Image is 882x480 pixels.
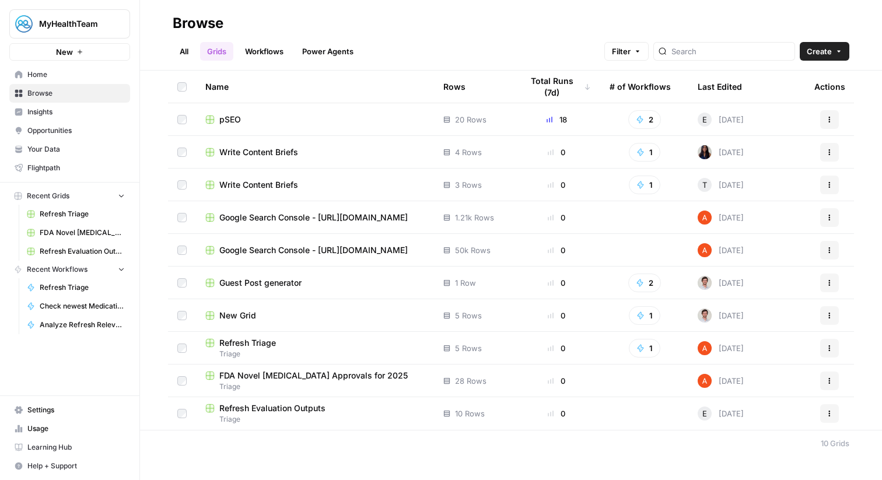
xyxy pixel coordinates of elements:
[27,125,125,136] span: Opportunities
[40,227,125,238] span: FDA Novel [MEDICAL_DATA] Approvals for 2025
[821,437,849,449] div: 10 Grids
[219,277,302,289] span: Guest Post generator
[455,342,482,354] span: 5 Rows
[205,402,425,425] a: Refresh Evaluation OutputsTriage
[522,212,591,223] div: 0
[698,113,744,127] div: [DATE]
[443,71,466,103] div: Rows
[219,244,408,256] span: Google Search Console - [URL][DOMAIN_NAME]
[27,88,125,99] span: Browse
[9,9,130,38] button: Workspace: MyHealthTeam
[219,179,298,191] span: Write Content Briefs
[205,381,425,392] span: Triage
[698,341,712,355] img: cje7zb9ux0f2nqyv5qqgv3u0jxek
[9,159,130,177] a: Flightpath
[56,46,73,58] span: New
[22,316,130,334] a: Analyze Refresh Relevancy
[807,45,832,57] span: Create
[698,243,744,257] div: [DATE]
[698,276,744,290] div: [DATE]
[522,408,591,419] div: 0
[698,341,744,355] div: [DATE]
[455,244,491,256] span: 50k Rows
[27,405,125,415] span: Settings
[205,212,425,223] a: Google Search Console - [URL][DOMAIN_NAME]
[205,370,425,392] a: FDA Novel [MEDICAL_DATA] Approvals for 2025Triage
[295,42,360,61] a: Power Agents
[612,45,631,57] span: Filter
[219,402,325,414] span: Refresh Evaluation Outputs
[39,18,110,30] span: MyHealthTeam
[27,264,87,275] span: Recent Workflows
[610,71,671,103] div: # of Workflows
[200,42,233,61] a: Grids
[219,212,408,223] span: Google Search Console - [URL][DOMAIN_NAME]
[205,349,425,359] span: Triage
[9,438,130,457] a: Learning Hub
[205,114,425,125] a: pSEO
[522,114,591,125] div: 18
[27,69,125,80] span: Home
[522,277,591,289] div: 0
[9,121,130,140] a: Opportunities
[205,310,425,321] a: New Grid
[522,146,591,158] div: 0
[13,13,34,34] img: MyHealthTeam Logo
[219,310,256,321] span: New Grid
[702,179,707,191] span: T
[698,374,744,388] div: [DATE]
[522,71,591,103] div: Total Runs (7d)
[698,145,744,159] div: [DATE]
[205,146,425,158] a: Write Content Briefs
[455,277,476,289] span: 1 Row
[455,179,482,191] span: 3 Rows
[455,310,482,321] span: 5 Rows
[205,179,425,191] a: Write Content Briefs
[22,278,130,297] a: Refresh Triage
[698,407,744,421] div: [DATE]
[238,42,290,61] a: Workflows
[698,309,744,323] div: [DATE]
[698,374,712,388] img: cje7zb9ux0f2nqyv5qqgv3u0jxek
[628,274,661,292] button: 2
[702,114,707,125] span: E
[604,42,649,61] button: Filter
[814,71,845,103] div: Actions
[27,442,125,453] span: Learning Hub
[9,187,130,205] button: Recent Grids
[9,261,130,278] button: Recent Workflows
[40,246,125,257] span: Refresh Evaluation Outputs
[698,309,712,323] img: tdmuw9wfe40fkwq84phcceuazoww
[522,244,591,256] div: 0
[9,140,130,159] a: Your Data
[27,144,125,155] span: Your Data
[9,84,130,103] a: Browse
[40,320,125,330] span: Analyze Refresh Relevancy
[9,103,130,121] a: Insights
[629,306,660,325] button: 1
[629,339,660,358] button: 1
[522,310,591,321] div: 0
[698,145,712,159] img: rox323kbkgutb4wcij4krxobkpon
[9,65,130,84] a: Home
[205,244,425,256] a: Google Search Console - [URL][DOMAIN_NAME]
[205,277,425,289] a: Guest Post generator
[9,43,130,61] button: New
[173,42,195,61] a: All
[455,146,482,158] span: 4 Rows
[40,209,125,219] span: Refresh Triage
[455,408,485,419] span: 10 Rows
[455,114,487,125] span: 20 Rows
[455,212,494,223] span: 1.21k Rows
[702,408,707,419] span: E
[22,205,130,223] a: Refresh Triage
[219,114,241,125] span: pSEO
[27,163,125,173] span: Flightpath
[205,71,425,103] div: Name
[629,143,660,162] button: 1
[671,45,790,57] input: Search
[9,401,130,419] a: Settings
[800,42,849,61] button: Create
[9,457,130,475] button: Help + Support
[698,178,744,192] div: [DATE]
